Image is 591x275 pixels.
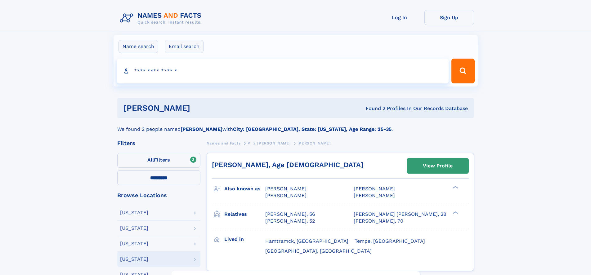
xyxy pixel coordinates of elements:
span: [PERSON_NAME] [265,186,307,192]
a: Log In [375,10,424,25]
a: [PERSON_NAME], 70 [354,218,403,224]
div: [US_STATE] [120,257,148,262]
div: ❯ [451,211,459,215]
div: View Profile [423,159,453,173]
a: [PERSON_NAME], 56 [265,211,315,218]
div: Browse Locations [117,193,200,198]
label: Email search [165,40,204,53]
label: Filters [117,153,200,168]
a: Names and Facts [207,139,241,147]
span: [PERSON_NAME] [354,186,395,192]
div: ❯ [451,185,459,189]
div: We found 2 people named with . [117,118,474,133]
img: Logo Names and Facts [117,10,207,27]
div: Filters [117,140,200,146]
span: All [147,157,154,163]
b: City: [GEOGRAPHIC_DATA], State: [US_STATE], Age Range: 25-35 [233,126,392,132]
a: View Profile [407,158,468,173]
a: Sign Up [424,10,474,25]
a: [PERSON_NAME], Age [DEMOGRAPHIC_DATA] [212,161,363,169]
label: Name search [119,40,158,53]
span: [PERSON_NAME] [298,141,331,145]
div: [US_STATE] [120,210,148,215]
input: search input [117,59,449,83]
span: Hamtramck, [GEOGRAPHIC_DATA] [265,238,348,244]
span: [PERSON_NAME] [257,141,290,145]
div: Found 2 Profiles In Our Records Database [278,105,468,112]
h3: Also known as [224,184,265,194]
span: Tempe, [GEOGRAPHIC_DATA] [355,238,425,244]
a: P [248,139,250,147]
b: [PERSON_NAME] [181,126,222,132]
h3: Lived in [224,234,265,245]
a: [PERSON_NAME], 52 [265,218,315,224]
span: [GEOGRAPHIC_DATA], [GEOGRAPHIC_DATA] [265,248,372,254]
span: [PERSON_NAME] [265,193,307,198]
span: P [248,141,250,145]
div: [US_STATE] [120,241,148,246]
button: Search Button [451,59,474,83]
a: [PERSON_NAME] [257,139,290,147]
h1: [PERSON_NAME] [123,104,278,112]
h3: Relatives [224,209,265,220]
a: [PERSON_NAME] [PERSON_NAME], 28 [354,211,446,218]
span: [PERSON_NAME] [354,193,395,198]
div: [US_STATE] [120,226,148,231]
